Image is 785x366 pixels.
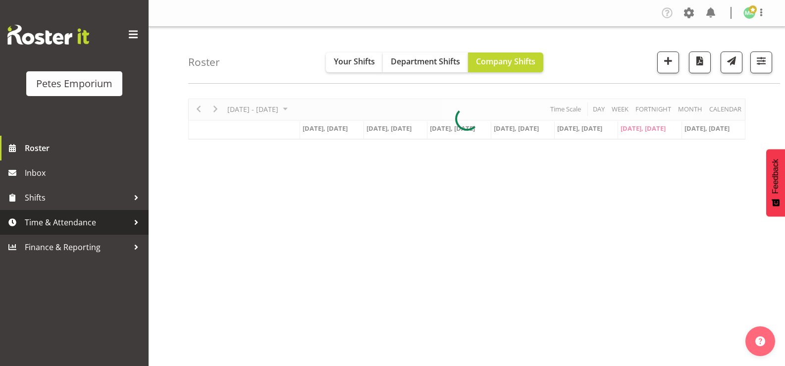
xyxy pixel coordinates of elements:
[36,76,112,91] div: Petes Emporium
[25,141,144,156] span: Roster
[7,25,89,45] img: Rosterit website logo
[755,336,765,346] img: help-xxl-2.png
[766,149,785,216] button: Feedback - Show survey
[383,52,468,72] button: Department Shifts
[391,56,460,67] span: Department Shifts
[771,159,780,194] span: Feedback
[468,52,543,72] button: Company Shifts
[476,56,535,67] span: Company Shifts
[188,56,220,68] h4: Roster
[25,240,129,255] span: Finance & Reporting
[750,52,772,73] button: Filter Shifts
[25,165,144,180] span: Inbox
[25,215,129,230] span: Time & Attendance
[689,52,711,73] button: Download a PDF of the roster according to the set date range.
[743,7,755,19] img: melanie-richardson713.jpg
[334,56,375,67] span: Your Shifts
[326,52,383,72] button: Your Shifts
[721,52,742,73] button: Send a list of all shifts for the selected filtered period to all rostered employees.
[657,52,679,73] button: Add a new shift
[25,190,129,205] span: Shifts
